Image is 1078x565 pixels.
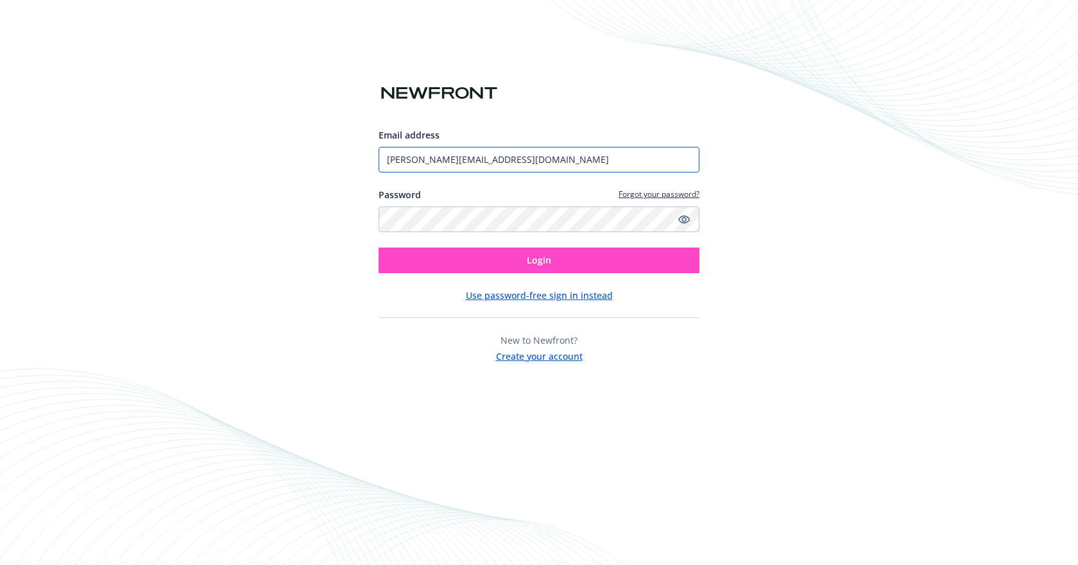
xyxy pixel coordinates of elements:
[619,189,699,199] a: Forgot your password?
[379,147,699,173] input: Enter your email
[379,129,440,141] span: Email address
[676,212,692,227] a: Show password
[496,347,583,363] button: Create your account
[379,248,699,273] button: Login
[379,82,500,105] img: Newfront logo
[379,207,699,232] input: Enter your password
[527,254,551,266] span: Login
[501,334,577,346] span: New to Newfront?
[379,188,421,201] label: Password
[466,289,613,302] button: Use password-free sign in instead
